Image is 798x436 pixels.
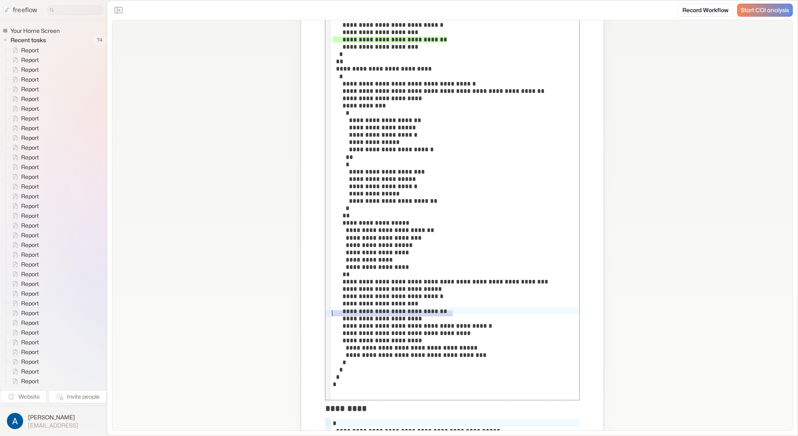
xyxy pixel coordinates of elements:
[5,411,102,431] button: [PERSON_NAME][EMAIL_ADDRESS]
[6,318,42,328] a: Report
[19,212,41,220] span: Report
[6,328,42,337] a: Report
[19,221,41,230] span: Report
[19,290,41,298] span: Report
[6,182,42,191] a: Report
[6,279,42,289] a: Report
[19,153,41,161] span: Report
[19,280,41,288] span: Report
[677,4,734,17] a: Record Workflow
[3,5,37,15] a: freeflow
[6,152,42,162] a: Report
[19,377,41,385] span: Report
[6,143,42,152] a: Report
[6,123,42,133] a: Report
[19,299,41,307] span: Report
[6,114,42,123] a: Report
[6,308,42,318] a: Report
[19,173,41,181] span: Report
[6,133,42,143] a: Report
[6,191,42,201] a: Report
[6,201,42,211] a: Report
[19,358,41,366] span: Report
[19,85,41,93] span: Report
[6,75,42,84] a: Report
[6,299,42,308] a: Report
[48,390,107,403] button: Invite people
[19,241,41,249] span: Report
[6,260,42,269] a: Report
[7,413,23,429] img: profile
[6,250,42,260] a: Report
[6,45,42,55] a: Report
[6,367,42,376] a: Report
[19,163,41,171] span: Report
[19,260,41,268] span: Report
[19,329,41,337] span: Report
[28,413,78,421] span: [PERSON_NAME]
[19,270,41,278] span: Report
[6,84,42,94] a: Report
[19,56,41,64] span: Report
[19,348,41,356] span: Report
[6,221,42,230] a: Report
[19,144,41,152] span: Report
[741,7,789,14] span: Start COI analysis
[19,66,41,74] span: Report
[6,289,42,299] a: Report
[19,46,41,54] span: Report
[737,4,793,17] a: Start COI analysis
[9,36,48,44] span: Recent tasks
[19,251,41,259] span: Report
[6,172,42,182] a: Report
[19,367,41,376] span: Report
[93,35,107,45] span: 74
[6,94,42,104] a: Report
[2,35,49,45] button: Recent tasks
[19,338,41,346] span: Report
[19,95,41,103] span: Report
[6,162,42,172] a: Report
[19,319,41,327] span: Report
[6,65,42,75] a: Report
[19,124,41,132] span: Report
[13,5,37,15] p: freeflow
[6,269,42,279] a: Report
[19,202,41,210] span: Report
[112,4,125,17] button: Close the sidebar
[6,55,42,65] a: Report
[28,422,78,429] span: [EMAIL_ADDRESS]
[19,183,41,191] span: Report
[19,134,41,142] span: Report
[6,211,42,221] a: Report
[19,192,41,200] span: Report
[6,357,42,367] a: Report
[19,114,41,122] span: Report
[6,230,42,240] a: Report
[6,337,42,347] a: Report
[6,104,42,114] a: Report
[6,240,42,250] a: Report
[2,27,63,35] a: Your Home Screen
[6,376,42,386] a: Report
[19,309,41,317] span: Report
[9,27,62,35] span: Your Home Screen
[19,105,41,113] span: Report
[6,347,42,357] a: Report
[19,75,41,84] span: Report
[19,231,41,239] span: Report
